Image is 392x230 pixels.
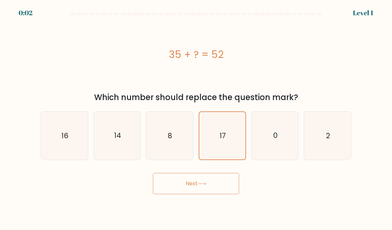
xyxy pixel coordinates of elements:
div: Which number should replace the question mark? [45,91,347,103]
div: Level 1 [353,8,373,18]
text: 2 [326,131,330,141]
text: 0 [273,131,278,141]
text: 17 [220,131,226,141]
button: Next [153,173,239,194]
text: 16 [61,131,68,141]
div: 0:02 [19,8,33,18]
text: 8 [168,131,172,141]
div: 35 + ? = 52 [41,47,351,62]
text: 14 [114,131,121,141]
